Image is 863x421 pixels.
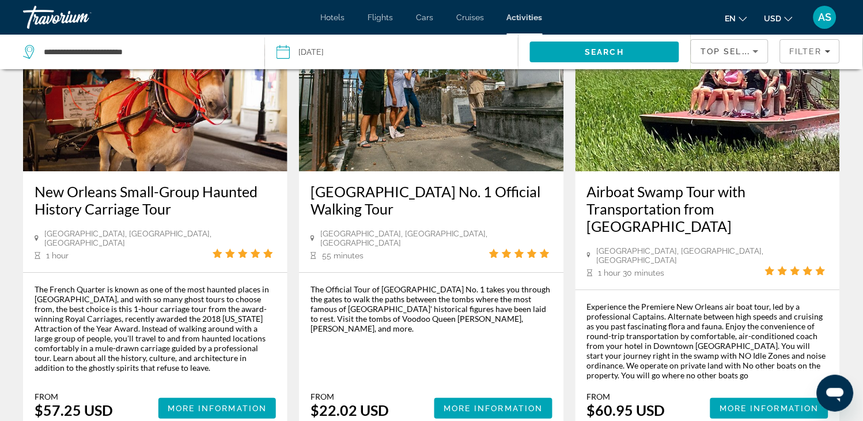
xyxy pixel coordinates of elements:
[587,392,665,401] div: From
[35,284,276,373] div: The French Quarter is known as one of the most haunted places in [GEOGRAPHIC_DATA], and with so m...
[817,375,854,412] iframe: Button to launch messaging window
[710,398,828,419] button: More Information
[764,10,793,27] button: Change currency
[587,401,665,419] div: $60.95 USD
[43,43,247,61] input: Search destination
[35,183,276,217] a: New Orleans Small-Group Haunted History Carriage Tour
[168,404,267,413] span: More Information
[596,246,765,265] span: [GEOGRAPHIC_DATA], [GEOGRAPHIC_DATA], [GEOGRAPHIC_DATA]
[701,44,759,58] mat-select: Sort by
[320,13,345,22] a: Hotels
[507,13,543,22] a: Activities
[701,47,766,56] span: Top Sellers
[599,268,665,277] span: 1 hour 30 minutes
[23,2,138,32] a: Travorium
[725,10,747,27] button: Change language
[46,251,69,260] span: 1 hour
[434,398,552,419] button: More Information
[416,13,433,22] a: Cars
[456,13,484,22] a: Cruises
[158,398,277,419] button: More Information
[780,39,840,63] button: Filters
[725,14,736,23] span: en
[311,284,552,333] div: The Official Tour of [GEOGRAPHIC_DATA] No. 1 takes you through the gates to walk the paths betwee...
[35,401,113,419] div: $57.25 USD
[587,302,828,380] div: Experience the Premiere New Orleans air boat tour, led by a professional Captains. Alternate betw...
[587,183,828,235] a: Airboat Swamp Tour with Transportation from [GEOGRAPHIC_DATA]
[311,401,389,419] div: $22.02 USD
[789,47,822,56] span: Filter
[530,42,680,62] button: Search
[764,14,782,23] span: USD
[819,12,832,23] span: AS
[322,251,364,260] span: 55 minutes
[35,392,113,401] div: From
[368,13,393,22] a: Flights
[444,404,543,413] span: More Information
[44,229,213,247] span: [GEOGRAPHIC_DATA], [GEOGRAPHIC_DATA], [GEOGRAPHIC_DATA]
[311,183,552,217] a: [GEOGRAPHIC_DATA] No. 1 Official Walking Tour
[810,5,840,29] button: User Menu
[720,404,819,413] span: More Information
[311,392,389,401] div: From
[277,35,518,69] button: [DATE]Date: Oct 9, 2025
[585,47,624,57] span: Search
[320,229,489,247] span: [GEOGRAPHIC_DATA], [GEOGRAPHIC_DATA], [GEOGRAPHIC_DATA]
